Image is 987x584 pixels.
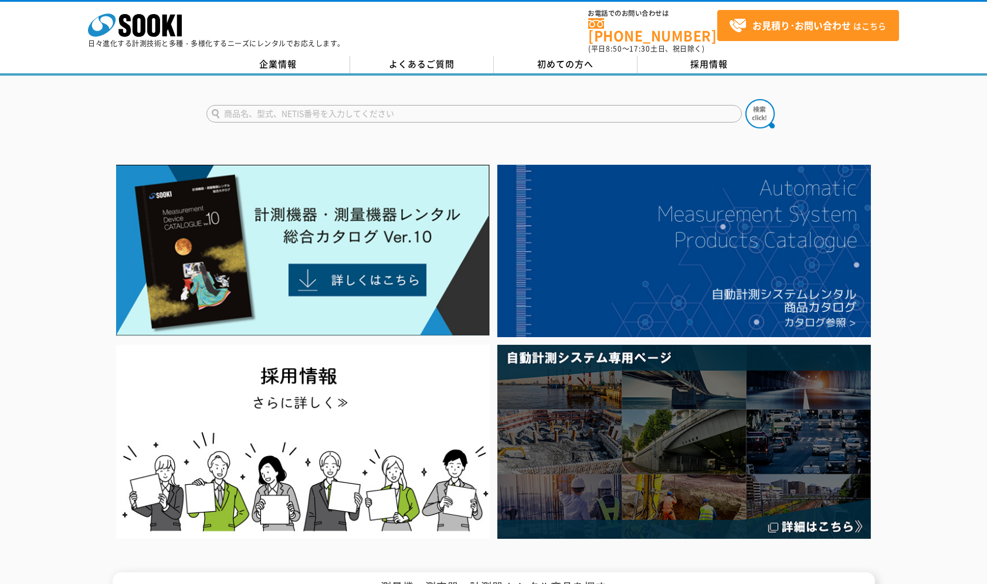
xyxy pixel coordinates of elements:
img: Catalog Ver10 [116,165,490,336]
span: お電話でのお問い合わせは [588,10,717,17]
p: 日々進化する計測技術と多種・多様化するニーズにレンタルでお応えします。 [88,40,345,47]
input: 商品名、型式、NETIS番号を入力してください [206,105,742,123]
a: よくあるご質問 [350,56,494,73]
strong: お見積り･お問い合わせ [752,18,851,32]
a: 初めての方へ [494,56,637,73]
img: 自動計測システムカタログ [497,165,871,337]
a: 採用情報 [637,56,781,73]
img: 自動計測システム専用ページ [497,345,871,539]
span: 17:30 [629,43,650,54]
span: 8:50 [606,43,622,54]
a: 企業情報 [206,56,350,73]
span: はこちら [729,17,886,35]
a: [PHONE_NUMBER] [588,18,717,42]
img: btn_search.png [745,99,775,128]
span: (平日 ～ 土日、祝日除く) [588,43,704,54]
a: お見積り･お問い合わせはこちら [717,10,899,41]
span: 初めての方へ [537,57,593,70]
img: SOOKI recruit [116,345,490,539]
